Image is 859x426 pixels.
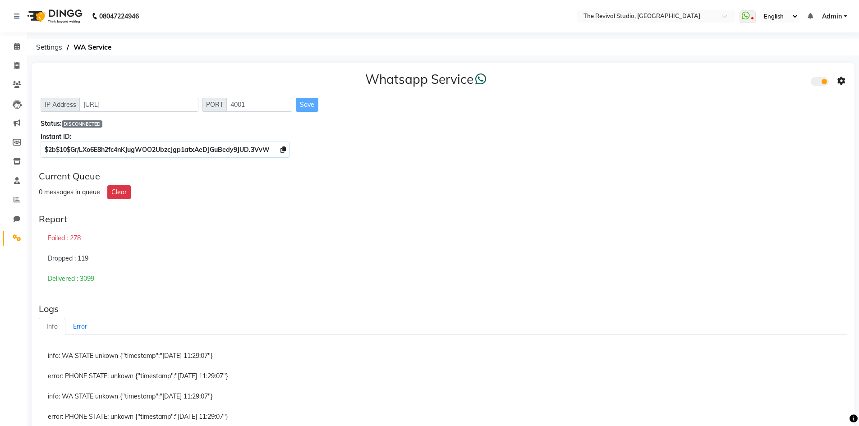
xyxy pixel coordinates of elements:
[365,72,487,87] h3: Whatsapp Service
[39,386,847,407] div: info: WA STATE unkown {"timestamp":"[DATE] 11:29:07"}
[45,146,270,154] span: $2b$10$Gr/LXo6E8h2fc4nKJugWOO2UbzcJgp1atxAeDJGuBedy9JUD.3VvW
[69,39,116,55] span: WA Service
[39,303,847,314] div: Logs
[39,269,847,289] div: Delivered : 3099
[39,346,847,366] div: info: WA STATE unkown {"timestamp":"[DATE] 11:29:07"}
[202,98,227,112] span: PORT
[99,4,139,29] b: 08047224946
[107,185,131,199] button: Clear
[39,248,847,269] div: Dropped : 119
[62,120,102,128] span: DISCONNECTED
[39,214,847,224] div: Report
[822,12,842,21] span: Admin
[226,98,292,112] input: Sizing example input
[39,366,847,387] div: error: PHONE STATE: unkown {"timestamp":"[DATE] 11:29:07"}
[39,188,100,197] div: 0 messages in queue
[41,98,80,112] span: IP Address
[32,39,67,55] span: Settings
[41,132,845,142] div: Instant ID:
[23,4,85,29] img: logo
[79,98,198,112] input: Sizing example input
[39,228,847,249] div: Failed : 278
[65,318,95,335] a: Error
[39,318,65,335] a: Info
[39,171,847,182] div: Current Queue
[41,119,845,128] div: Status:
